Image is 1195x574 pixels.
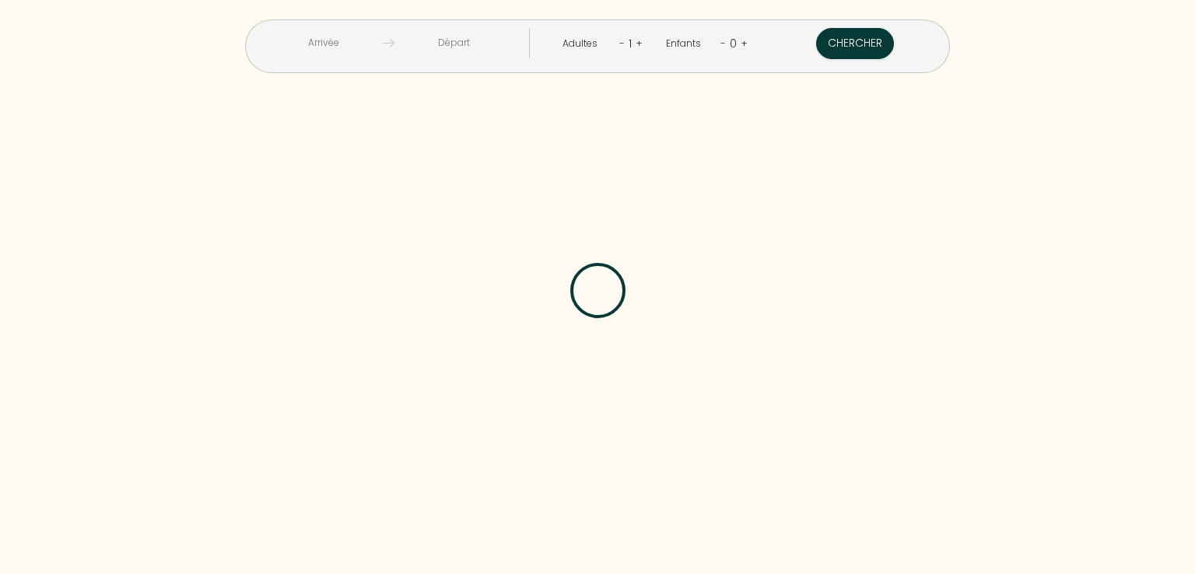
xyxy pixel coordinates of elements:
[562,37,603,51] div: Adultes
[619,36,625,51] a: -
[264,28,383,58] input: Arrivée
[625,31,636,56] div: 1
[741,36,748,51] a: +
[636,36,643,51] a: +
[816,28,894,59] button: Chercher
[383,37,394,49] img: guests
[394,28,513,58] input: Départ
[666,37,706,51] div: Enfants
[726,31,741,56] div: 0
[720,36,726,51] a: -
